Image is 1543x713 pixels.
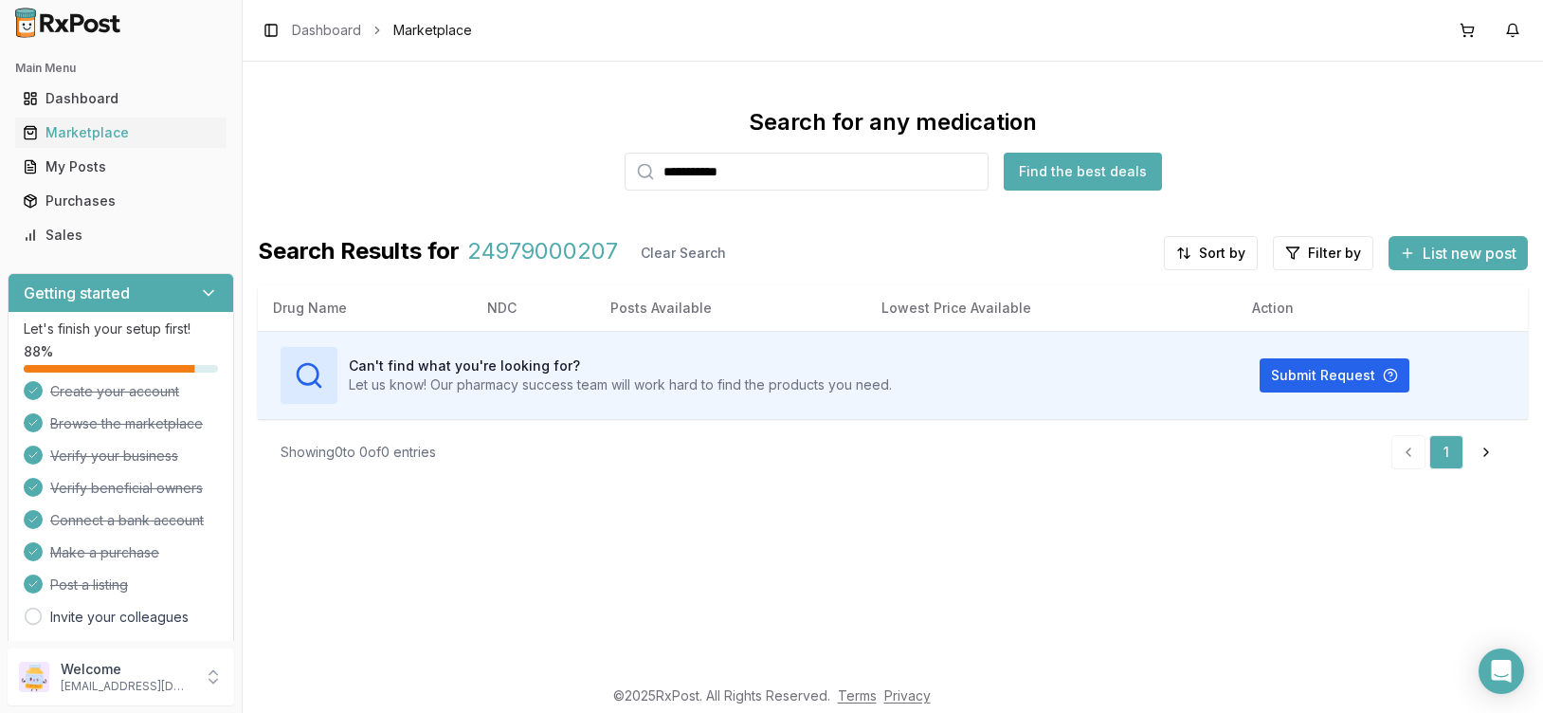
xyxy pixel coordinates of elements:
[258,236,460,270] span: Search Results for
[50,543,159,562] span: Make a purchase
[19,662,49,692] img: User avatar
[23,89,219,108] div: Dashboard
[24,342,53,361] span: 88 %
[15,61,227,76] h2: Main Menu
[61,660,192,679] p: Welcome
[1467,435,1505,469] a: Go to next page
[626,236,741,270] button: Clear Search
[15,82,227,116] a: Dashboard
[467,236,618,270] span: 24979000207
[866,285,1237,331] th: Lowest Price Available
[292,21,361,40] a: Dashboard
[23,192,219,210] div: Purchases
[1423,242,1516,265] span: List new post
[23,123,219,142] div: Marketplace
[8,118,234,148] button: Marketplace
[749,107,1037,137] div: Search for any medication
[258,285,472,331] th: Drug Name
[50,608,189,627] a: Invite your colleagues
[50,414,203,433] span: Browse the marketplace
[1391,435,1505,469] nav: pagination
[15,150,227,184] a: My Posts
[292,21,472,40] nav: breadcrumb
[24,282,130,304] h3: Getting started
[1429,435,1463,469] a: 1
[23,226,219,245] div: Sales
[1260,358,1409,393] button: Submit Request
[8,186,234,216] button: Purchases
[472,285,595,331] th: NDC
[23,157,219,176] div: My Posts
[1479,649,1524,694] div: Open Intercom Messenger
[1273,236,1373,270] button: Filter by
[15,218,227,252] a: Sales
[1199,244,1245,263] span: Sort by
[15,184,227,218] a: Purchases
[349,375,892,394] p: Let us know! Our pharmacy success team will work hard to find the products you need.
[24,320,218,338] p: Let's finish your setup first!
[50,447,178,466] span: Verify your business
[15,116,227,150] a: Marketplace
[1389,246,1528,265] a: List new post
[1164,236,1258,270] button: Sort by
[8,83,234,114] button: Dashboard
[281,443,436,462] div: Showing 0 to 0 of 0 entries
[8,220,234,250] button: Sales
[1004,153,1162,191] button: Find the best deals
[8,152,234,182] button: My Posts
[349,356,892,375] h3: Can't find what you're looking for?
[884,687,931,704] a: Privacy
[595,285,866,331] th: Posts Available
[50,479,203,498] span: Verify beneficial owners
[50,511,204,530] span: Connect a bank account
[8,8,129,38] img: RxPost Logo
[1389,236,1528,270] button: List new post
[1308,244,1361,263] span: Filter by
[838,687,877,704] a: Terms
[50,382,179,401] span: Create your account
[393,21,472,40] span: Marketplace
[61,679,192,694] p: [EMAIL_ADDRESS][DOMAIN_NAME]
[50,576,128,594] span: Post a listing
[1237,285,1528,331] th: Action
